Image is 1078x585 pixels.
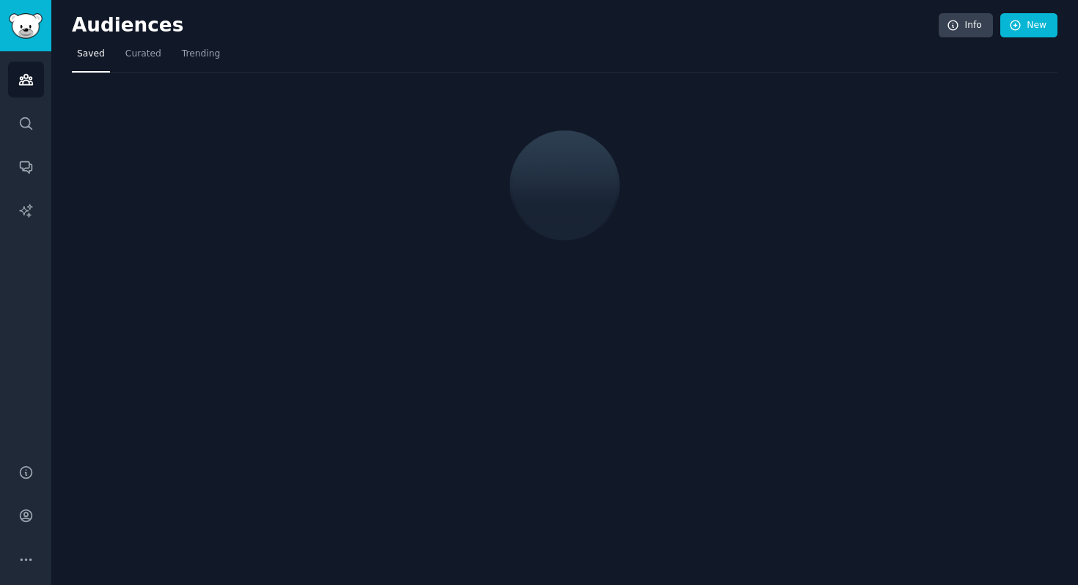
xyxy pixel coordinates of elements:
[77,48,105,61] span: Saved
[9,13,43,39] img: GummySearch logo
[125,48,161,61] span: Curated
[939,13,993,38] a: Info
[182,48,220,61] span: Trending
[120,43,166,73] a: Curated
[177,43,225,73] a: Trending
[72,43,110,73] a: Saved
[72,14,939,37] h2: Audiences
[1000,13,1057,38] a: New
